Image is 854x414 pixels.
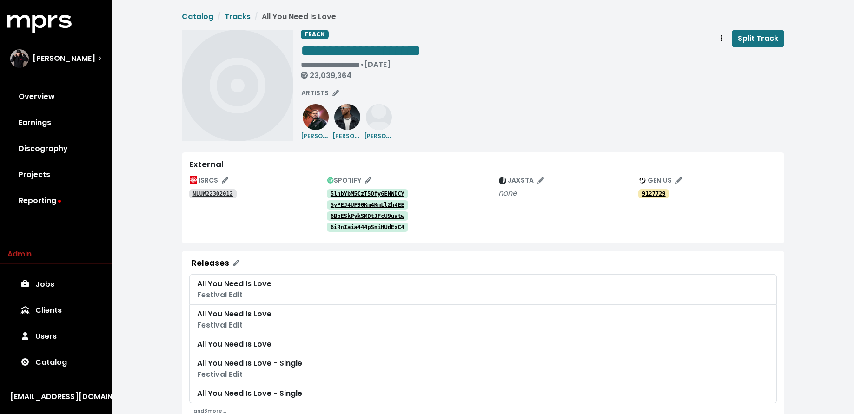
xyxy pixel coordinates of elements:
a: 5lnbYbM5CzT5Ofy6ENWDCY [327,189,408,198]
button: [EMAIL_ADDRESS][DOMAIN_NAME] [7,391,104,403]
a: 9127729 [638,189,669,198]
small: [PERSON_NAME] [364,130,414,141]
span: TRACK [301,30,329,39]
span: Festival Edit [197,289,243,300]
a: [PERSON_NAME] [301,111,331,141]
span: Edit value [301,61,360,68]
div: All You Need Is Love [197,278,769,289]
button: Track actions [711,30,732,47]
span: Split Track [738,33,778,44]
nav: breadcrumb [182,11,784,22]
span: ISRCS [190,176,228,185]
img: ab6761610000e5ebc2ef6ee256ee38ee35f42df7 [303,104,329,130]
div: Releases [192,258,229,268]
a: mprs logo [7,18,72,29]
small: [PERSON_NAME] [301,130,351,141]
a: NLUW22302012 [189,189,237,198]
img: Album art for this track, All You Need Is Love [182,30,293,141]
a: Catalog [182,11,213,22]
button: Edit genius track identifications [635,173,686,188]
a: 5yPEJ4UF90Km4KmLl2h4EE [327,200,408,210]
a: All You Need Is Love [189,335,777,354]
button: Edit ISRC mappings for this track [185,173,232,188]
a: 6BbESkPykSMDtJFcU9uatw [327,211,408,221]
img: The jaxsta.com logo [499,177,506,184]
span: Edit value [301,43,421,58]
a: [PERSON_NAME] [364,111,394,141]
a: All You Need Is LoveFestival Edit [189,305,777,335]
a: [PERSON_NAME] [332,111,362,141]
button: Edit spotify track identifications for this track [323,173,376,188]
span: Festival Edit [197,320,243,330]
span: Festival Edit [197,369,243,380]
a: Overview [7,84,104,110]
div: [EMAIL_ADDRESS][DOMAIN_NAME] [10,391,101,402]
button: Edit artists [297,86,343,100]
button: Edit jaxsta track identifications [495,173,548,188]
img: The selected account / producer [10,49,29,68]
a: Projects [7,162,104,188]
small: [PERSON_NAME] [332,130,382,141]
tt: 9127729 [642,191,666,197]
span: • [DATE] [301,59,421,80]
tt: 6iRnIaia444pSniHUdExC4 [331,224,404,230]
span: GENIUS [639,176,682,185]
span: JAXSTA [499,176,544,185]
a: Reporting [7,188,104,214]
a: Discography [7,136,104,162]
img: ab6761610000e5ebf52dbc272680ae6386fa1630 [334,104,360,130]
a: Catalog [7,349,104,375]
div: All You Need Is Love [197,309,769,320]
span: [PERSON_NAME] [33,53,95,64]
div: All You Need Is Love [197,339,769,350]
div: External [189,160,777,170]
tt: 5yPEJ4UF90Km4KmLl2h4EE [331,202,404,208]
span: ARTISTS [301,88,339,98]
tt: 6BbESkPykSMDtJFcU9uatw [331,213,404,219]
a: All You Need Is LoveFestival Edit [189,274,777,305]
a: Users [7,323,104,349]
a: All You Need Is Love - SingleFestival Edit [189,354,777,384]
a: 6iRnIaia444pSniHUdExC4 [327,223,408,232]
a: Tracks [225,11,251,22]
span: SPOTIFY [327,176,371,185]
a: Clients [7,297,104,323]
img: The logo of the International Organization for Standardization [190,176,197,184]
a: Earnings [7,110,104,136]
a: All You Need Is Love - Single [189,384,777,403]
button: Releases [185,255,245,272]
img: placeholder_user.73b9659bbcecad7e160b.svg [366,104,392,130]
a: Jobs [7,271,104,297]
div: 23,039,364 [301,71,421,80]
button: Split Track [732,30,784,47]
li: All You Need Is Love [251,11,336,22]
tt: NLUW22302012 [192,191,233,197]
tt: 5lnbYbM5CzT5Ofy6ENWDCY [331,191,404,197]
div: All You Need Is Love - Single [197,358,769,369]
div: All You Need Is Love - Single [197,388,769,399]
i: none [498,188,517,198]
img: The genius.com logo [639,177,646,184]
